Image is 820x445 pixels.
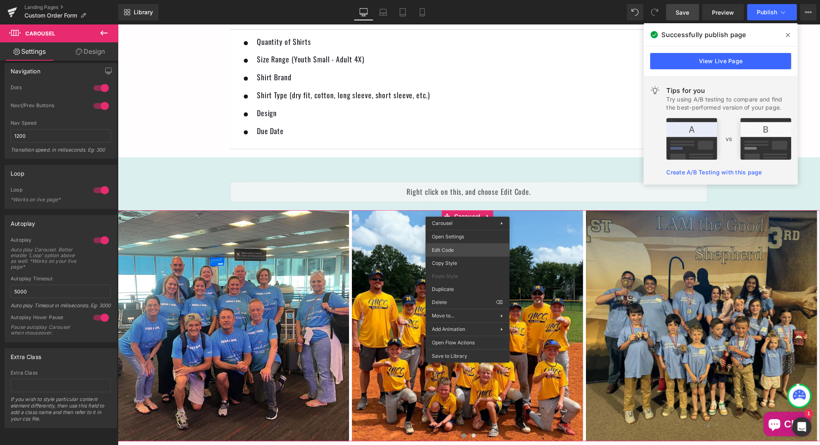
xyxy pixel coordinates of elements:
span: Successfully publish page [662,30,746,40]
div: Transition speed. in miliseconds. Eg: 300 [11,147,111,159]
span: Preview [712,8,734,17]
a: View Live Page [650,53,791,69]
span: Library [134,9,153,16]
span: Paste Style [432,273,503,280]
a: Preview [703,4,744,20]
span: Add Animation [432,326,501,333]
p: Shirt Type (dry fit, cotton, long sleeve, short sleeve, etc.) [139,65,312,77]
a: Tablet [393,4,413,20]
span: Save to Library [432,352,503,360]
span: Custom Order Form [24,12,77,19]
div: Autoplay [11,216,35,227]
div: Loop [11,187,85,195]
p: Design [139,83,312,95]
span: Copy Style [432,260,503,267]
div: Extra Class [11,349,41,360]
a: Mobile [413,4,432,20]
div: Dots [11,84,85,93]
button: Publish [747,4,797,20]
button: Redo [647,4,663,20]
div: Open Intercom Messenger [792,417,812,437]
div: Autoplay Timeout [11,276,111,282]
p: Due Date [139,101,312,112]
div: Extra Class [11,370,111,376]
div: Autoplay Hover Pause [11,314,85,323]
div: Next/Prev Buttons [11,102,85,111]
span: Edit Code [432,247,503,254]
img: tip.png [667,118,791,160]
div: Auto play Carousel. Better enable 'Loop' option above as well. *Works on your live page* [11,247,84,270]
p: Size Range (Youth Small - Adult 4X) [139,29,312,41]
div: Auto play Timeout in miliseconds. Eg: 3000 [11,302,111,314]
span: Open Flow Actions [432,339,503,346]
a: Design [61,42,120,61]
span: Carousel [334,186,365,198]
span: Save [676,8,690,17]
div: Pause autoplay Carousel when mouseover. [11,324,84,336]
a: Expand / Collapse [365,186,376,198]
div: Navigation [11,63,40,75]
a: Landing Pages [24,4,118,11]
a: Laptop [374,4,393,20]
button: Undo [627,4,643,20]
span: Move to... [432,312,501,319]
span: Open Settings [432,233,503,240]
span: Publish [757,9,778,15]
a: Create A/B Testing with this page [667,169,762,176]
span: Carousel [432,220,453,226]
button: More [800,4,817,20]
div: Autoplay [11,237,85,245]
div: *Works on live page* [11,197,84,203]
inbox-online-store-chat: Shopify online store chat [643,388,696,414]
a: Desktop [354,4,374,20]
span: Duplicate [432,286,503,293]
div: Nav Speed [11,120,111,126]
div: Tips for you [667,86,791,95]
a: New Library [118,4,159,20]
div: If you wish to style particular content element differently, then use this field to add a class n... [11,397,111,428]
span: ⌫ [496,299,503,306]
p: Shirt Brand [139,47,312,59]
img: light.svg [650,86,660,95]
div: Try using A/B testing to compare and find the best-performed version of your page. [667,95,791,112]
p: Quantity of Shirts [139,11,312,23]
div: Loop [11,165,24,177]
span: Delete [432,299,496,306]
span: Carousel [25,30,55,37]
